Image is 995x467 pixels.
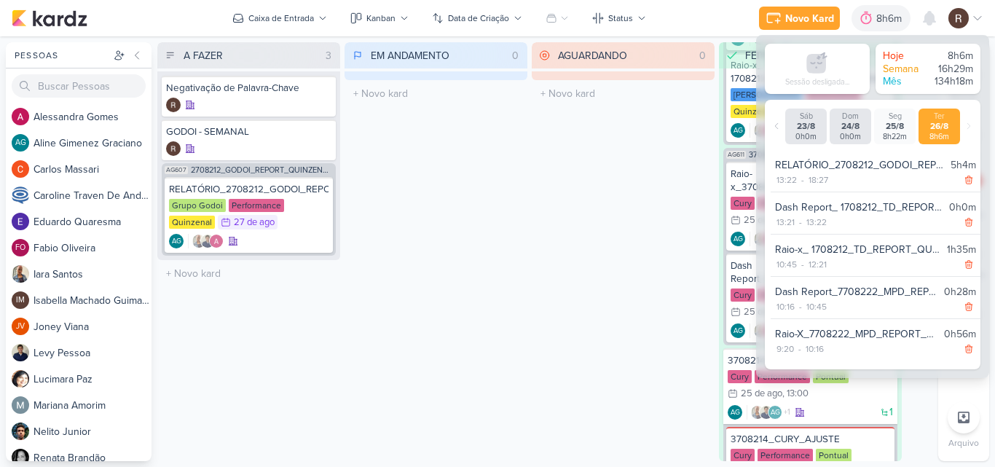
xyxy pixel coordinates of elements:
div: 3 [320,48,337,63]
div: Cury [731,449,755,462]
div: 0 [693,48,712,63]
div: Cury [728,370,752,383]
div: 26/8 [921,121,957,132]
div: Pontual [816,449,852,462]
div: A l e s s a n d r a G o m e s [34,109,152,125]
div: Mês [883,75,927,88]
div: Colaboradores: Iara Santos, Levy Pessoa, Alessandra Gomes [188,234,224,248]
div: 16h29m [929,63,973,76]
div: I s a b e l l a M a c h a d o G u i m a r ã e s [34,293,152,308]
div: GODOI - SEMANAL [166,125,331,138]
div: Quinzenal [169,216,215,229]
div: - [796,300,805,313]
div: Ter [921,111,957,121]
img: Rafael Dornelles [166,141,181,156]
img: Iara Santos [753,123,768,138]
img: Levy Pessoa [12,344,29,361]
div: Criador(a): Aline Gimenez Graciano [169,234,184,248]
div: 5h4m [951,157,976,173]
div: Isabella Machado Guimarães [12,291,29,309]
div: Pessoas [12,49,111,62]
div: Criador(a): Aline Gimenez Graciano [731,232,745,246]
div: 18:27 [807,173,830,187]
input: Buscar Pessoas [12,74,146,98]
div: Aline Gimenez Graciano [768,405,782,420]
div: Criador(a): Aline Gimenez Graciano [731,323,745,338]
div: 3708214_CURY_AJUSTE [731,433,890,446]
div: C a r o l i n e T r a v e n D e A n d r a d e [34,188,152,203]
div: Aline Gimenez Graciano [169,234,184,248]
div: Criador(a): Rafael Dornelles [166,141,181,156]
div: - [798,173,807,187]
div: 1h35m [947,242,976,257]
div: 25 de ago [744,216,785,225]
div: C a r l o s M a s s a r i [34,162,152,177]
div: Aline Gimenez Graciano [731,123,745,138]
p: IM [16,297,25,305]
div: 10:45 [775,258,798,271]
div: 0h28m [944,284,976,299]
div: 8h6m [921,132,957,141]
div: Raio-x_ 1708212_TD_REPORT_QUINZENAL_27.08 [775,242,941,257]
img: Rafael Dornelles [948,8,969,28]
div: 0h0m [949,200,976,215]
img: Nelito Junior [12,423,29,440]
div: Criador(a): Aline Gimenez Graciano [728,405,742,420]
div: Cury [731,197,755,210]
div: 8h6m [929,50,973,63]
div: M a r i a n a A m o r i m [34,398,152,413]
img: Alessandra Gomes [12,108,29,125]
img: kardz.app [12,9,87,27]
p: AG [172,238,181,246]
img: Alessandra Gomes [209,234,224,248]
div: [PERSON_NAME] [731,88,803,101]
img: Rafael Dornelles [166,98,181,112]
div: L e v y P e s s o a [34,345,152,361]
img: Iara Santos [753,232,768,246]
div: Colaboradores: Iara Santos, Levy Pessoa, Aline Gimenez Graciano, Alessandra Gomes [747,405,790,420]
div: Colaboradores: Iara Santos, Alessandra Gomes [750,232,776,246]
div: Negativação de Palavra-Chave [166,82,331,95]
p: JV [16,323,25,331]
div: 9:20 [775,342,795,356]
div: 0h0m [788,132,824,141]
div: 27 de ago [234,218,275,227]
div: Aline Gimenez Graciano [728,405,742,420]
div: Sáb [788,111,824,121]
div: 8h6m [876,11,906,26]
div: 25/8 [877,121,913,132]
div: Dash Report_ 1708212_TD_REPORT_QUINZENAL_27.08 [775,200,943,215]
img: Mariana Amorim [12,396,29,414]
span: AG607 [165,166,188,174]
div: RELATÓRIO_2708212_GODOI_REPORT_QUINZENAL_28.08 [169,183,329,196]
div: 13:21 [775,216,796,229]
div: Aline Gimenez Graciano [731,323,745,338]
div: Criador(a): Rafael Dornelles [166,98,181,112]
span: AG611 [726,151,746,159]
div: 8h22m [877,132,913,141]
p: AG [771,409,780,417]
p: AG [734,328,743,335]
input: + Novo kard [160,263,337,284]
div: Performance [229,199,284,212]
div: Grupo Godoi [169,199,226,212]
img: Renata Brandão [12,449,29,466]
img: Levy Pessoa [759,405,774,420]
div: Joney Viana [12,318,29,335]
div: Sessão desligada... [785,77,849,87]
div: N e l i t o J u n i o r [34,424,152,439]
div: - [795,342,804,356]
input: + Novo kard [347,83,524,104]
img: Iara Santos [750,405,765,420]
div: 10:16 [775,300,796,313]
div: F a b i o O l i v e i r a [34,240,152,256]
p: AG [731,409,740,417]
div: 3708214_CURY_LEVANTAMENTO_PERFORMANCE_CRIATIVOS_1A_EDICAO_SP [728,354,893,367]
div: Performance [758,449,813,462]
span: 2708212_GODOI_REPORT_QUINZENAL_28.08 [191,166,333,174]
div: 13:22 [805,216,828,229]
img: Levy Pessoa [200,234,215,248]
span: 3708212_CURY_REPORT_QUINZENAL_26.08 [749,151,894,159]
div: Dom [833,111,868,121]
div: Semana [883,63,927,76]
